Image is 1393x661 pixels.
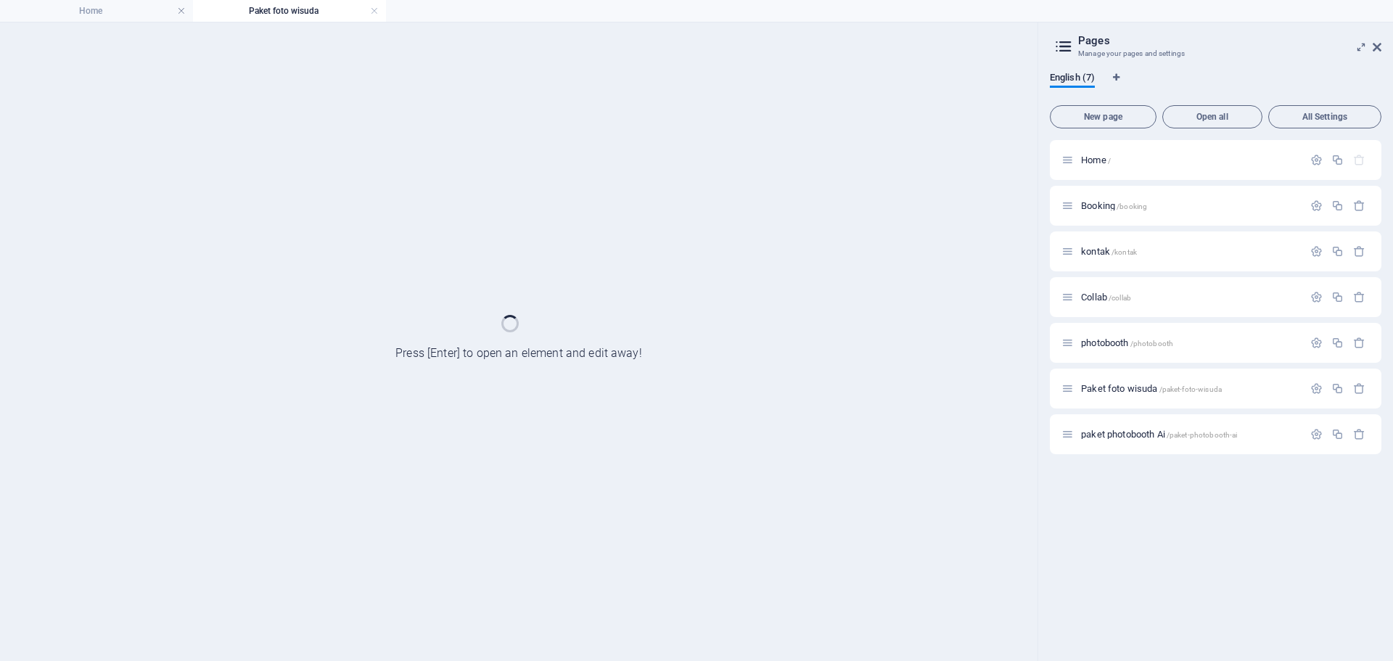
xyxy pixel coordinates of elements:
[1081,155,1111,165] span: Click to open page
[1077,247,1303,256] div: kontak/kontak
[1077,155,1303,165] div: Home/
[1331,428,1344,440] div: Duplicate
[1130,340,1174,348] span: /photobooth
[1331,154,1344,166] div: Duplicate
[1353,428,1365,440] div: Remove
[1081,246,1137,257] span: Click to open page
[1050,69,1095,89] span: English (7)
[1108,157,1111,165] span: /
[1331,337,1344,349] div: Duplicate
[1077,384,1303,393] div: Paket foto wisuda/paket-foto-wisuda
[1077,201,1303,210] div: Booking/booking
[1078,47,1352,60] h3: Manage your pages and settings
[1111,248,1137,256] span: /kontak
[1081,200,1147,211] span: Click to open page
[1353,200,1365,212] div: Remove
[193,3,386,19] h4: Paket foto wisuda
[1077,338,1303,348] div: photobooth/photobooth
[1353,337,1365,349] div: Remove
[1331,291,1344,303] div: Duplicate
[1109,294,1131,302] span: /collab
[1310,291,1323,303] div: Settings
[1353,382,1365,395] div: Remove
[1050,72,1381,99] div: Language Tabs
[1353,154,1365,166] div: The startpage cannot be deleted
[1081,292,1131,303] span: Click to open page
[1159,385,1223,393] span: /paket-foto-wisuda
[1078,34,1381,47] h2: Pages
[1310,428,1323,440] div: Settings
[1081,337,1173,348] span: Click to open page
[1162,105,1262,128] button: Open all
[1077,430,1303,439] div: paket photobooth Ai/paket-photobooth-ai
[1167,431,1238,439] span: /paket-photobooth-ai
[1310,245,1323,258] div: Settings
[1331,200,1344,212] div: Duplicate
[1353,291,1365,303] div: Remove
[1117,202,1147,210] span: /booking
[1331,245,1344,258] div: Duplicate
[1310,337,1323,349] div: Settings
[1275,112,1375,121] span: All Settings
[1331,382,1344,395] div: Duplicate
[1056,112,1150,121] span: New page
[1050,105,1156,128] button: New page
[1169,112,1256,121] span: Open all
[1077,292,1303,302] div: Collab/collab
[1310,154,1323,166] div: Settings
[1310,200,1323,212] div: Settings
[1268,105,1381,128] button: All Settings
[1081,383,1222,394] span: Paket foto wisuda
[1081,429,1237,440] span: Click to open page
[1353,245,1365,258] div: Remove
[1310,382,1323,395] div: Settings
